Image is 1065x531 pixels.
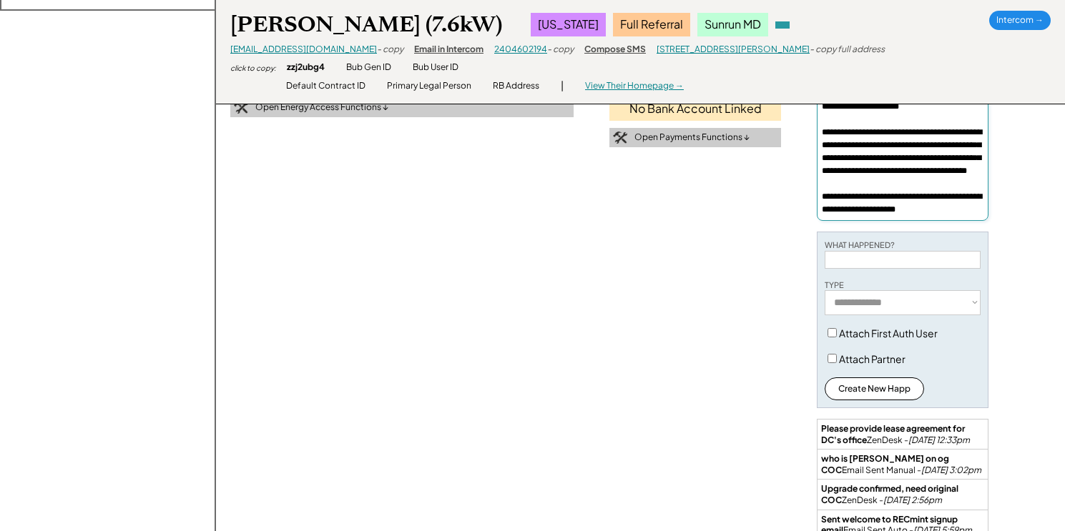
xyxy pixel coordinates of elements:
[414,44,484,56] div: Email in Intercom
[825,377,924,400] button: Create New Happ
[287,61,325,74] div: zzj2ubg4
[839,327,938,339] label: Attach First Auth User
[255,101,388,114] div: Open Energy Access Functions ↓
[839,352,906,365] label: Attach Partner
[230,63,276,73] div: click to copy:
[584,44,646,56] div: Compose SMS
[825,279,844,290] div: TYPE
[989,11,1051,30] div: Intercom →
[346,61,391,74] div: Bub Gen ID
[697,13,768,36] div: Sunrun MD
[387,80,471,92] div: Primary Legal Person
[825,239,895,250] div: WHAT HAPPENED?
[821,453,984,475] div: Email Sent Manual -
[377,44,403,56] div: - copy
[494,44,547,54] a: 2404602194
[234,101,248,114] img: tool-icon.png
[921,465,981,475] em: [DATE] 3:02pm
[613,131,627,144] img: tool-icon.png
[657,44,810,54] a: [STREET_ADDRESS][PERSON_NAME]
[230,44,377,54] a: [EMAIL_ADDRESS][DOMAIN_NAME]
[413,61,458,74] div: Bub User ID
[634,131,750,144] div: Open Payments Functions ↓
[547,44,574,56] div: - copy
[585,80,684,92] div: View Their Homepage →
[883,495,942,505] em: [DATE] 2:56pm
[821,453,951,475] strong: who is [PERSON_NAME] on og COC
[286,80,365,92] div: Default Contract ID
[493,80,539,92] div: RB Address
[531,13,606,36] div: [US_STATE]
[821,483,960,505] strong: Upgrade confirmed, need original COC
[821,423,984,445] div: ZenDesk -
[821,483,984,505] div: ZenDesk -
[908,435,970,445] em: [DATE] 12:33pm
[609,97,781,120] div: No Bank Account Linked
[230,11,502,39] div: [PERSON_NAME] (7.6kW)
[821,423,966,445] strong: Please provide lease agreement for DC's office
[561,79,564,93] div: |
[810,44,885,56] div: - copy full address
[613,13,690,36] div: Full Referral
